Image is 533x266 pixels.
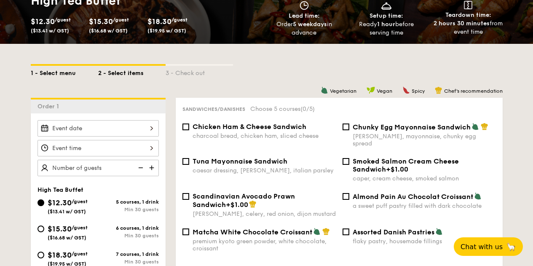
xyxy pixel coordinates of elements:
[193,228,312,236] span: Matcha White Chocolate Croissant
[98,251,159,257] div: 7 courses, 1 drink
[348,20,424,37] div: Ready before serving time
[386,165,408,173] span: +$1.00
[171,17,187,23] span: /guest
[249,200,257,208] img: icon-chef-hat.a58ddaea.svg
[444,88,503,94] span: Chef's recommendation
[435,86,442,94] img: icon-chef-hat.a58ddaea.svg
[370,12,403,19] span: Setup time:
[37,226,44,232] input: $15.30/guest($16.68 w/ GST)6 courses, 1 drinkMin 30 guests
[48,224,72,234] span: $15.30
[193,210,336,218] div: [PERSON_NAME], celery, red onion, dijon mustard
[367,86,375,94] img: icon-vegan.f8ff3823.svg
[343,228,349,235] input: Assorted Danish Pastriesflaky pastry, housemade fillings
[412,88,425,94] span: Spicy
[193,132,336,140] div: charcoal bread, chicken ham, sliced cheese
[146,160,159,176] img: icon-add.58712e84.svg
[454,237,523,256] button: Chat with us🦙
[193,167,336,174] div: caesar dressing, [PERSON_NAME], italian parsley
[353,123,471,131] span: Chunky Egg Mayonnaise Sandwich
[474,192,482,200] img: icon-vegetarian.fe4039eb.svg
[298,1,311,10] img: icon-clock.2db775ea.svg
[353,238,496,245] div: flaky pastry, housemade fillings
[48,198,72,207] span: $12.30
[37,103,62,110] span: Order 1
[37,140,159,156] input: Event time
[343,158,349,165] input: Smoked Salmon Cream Cheese Sandwich+$1.00caper, cream cheese, smoked salmon
[72,199,88,204] span: /guest
[321,86,328,94] img: icon-vegetarian.fe4039eb.svg
[89,28,128,34] span: ($16.68 w/ GST)
[113,17,129,23] span: /guest
[322,228,330,235] img: icon-chef-hat.a58ddaea.svg
[445,11,491,19] span: Teardown time:
[226,201,248,209] span: +$1.00
[330,88,356,94] span: Vegetarian
[72,225,88,231] span: /guest
[464,1,472,9] img: icon-teardown.65201eee.svg
[31,28,69,34] span: ($13.41 w/ GST)
[353,175,496,182] div: caper, cream cheese, smoked salmon
[353,133,496,147] div: [PERSON_NAME], mayonnaise, chunky egg spread
[182,124,189,130] input: Chicken Ham & Cheese Sandwichcharcoal bread, chicken ham, sliced cheese
[461,243,503,251] span: Chat with us
[166,66,233,78] div: 3 - Check out
[134,160,146,176] img: icon-reduce.1d2dbef1.svg
[55,17,71,23] span: /guest
[31,66,98,78] div: 1 - Select menu
[182,106,245,112] span: Sandwiches/Danishes
[481,123,488,130] img: icon-chef-hat.a58ddaea.svg
[293,21,327,28] strong: 5 weekdays
[98,225,159,231] div: 6 courses, 1 drink
[98,207,159,212] div: Min 30 guests
[431,19,506,36] div: from event time
[267,20,342,37] div: Order in advance
[147,28,186,34] span: ($19.95 w/ GST)
[37,160,159,176] input: Number of guests
[48,209,86,215] span: ($13.41 w/ GST)
[193,157,287,165] span: Tuna Mayonnaise Sandwich
[471,123,479,130] img: icon-vegetarian.fe4039eb.svg
[289,12,320,19] span: Lead time:
[353,228,434,236] span: Assorted Danish Pastries
[193,192,295,209] span: Scandinavian Avocado Prawn Sandwich
[182,193,189,200] input: Scandinavian Avocado Prawn Sandwich+$1.00[PERSON_NAME], celery, red onion, dijon mustard
[313,228,321,235] img: icon-vegetarian.fe4039eb.svg
[377,21,395,28] strong: 1 hour
[182,228,189,235] input: Matcha White Chocolate Croissantpremium kyoto green powder, white chocolate, croissant
[434,20,490,27] strong: 2 hours 30 minutes
[193,123,306,131] span: Chicken Ham & Cheese Sandwich
[377,88,392,94] span: Vegan
[98,199,159,205] div: 5 courses, 1 drink
[37,120,159,137] input: Event date
[98,259,159,265] div: Min 30 guests
[343,124,349,130] input: Chunky Egg Mayonnaise Sandwich[PERSON_NAME], mayonnaise, chunky egg spread
[147,17,171,26] span: $18.30
[72,251,88,257] span: /guest
[353,193,473,201] span: Almond Pain Au Chocolat Croissant
[98,233,159,239] div: Min 30 guests
[37,186,83,193] span: High Tea Buffet
[380,1,393,10] img: icon-dish.430c3a2e.svg
[506,242,516,252] span: 🦙
[402,86,410,94] img: icon-spicy.37a8142b.svg
[300,105,315,113] span: (0/5)
[353,157,459,173] span: Smoked Salmon Cream Cheese Sandwich
[182,158,189,165] input: Tuna Mayonnaise Sandwichcaesar dressing, [PERSON_NAME], italian parsley
[435,228,443,235] img: icon-vegetarian.fe4039eb.svg
[353,202,496,210] div: a sweet puff pastry filled with dark chocolate
[193,238,336,252] div: premium kyoto green powder, white chocolate, croissant
[250,105,315,113] span: Choose 5 courses
[89,17,113,26] span: $15.30
[37,199,44,206] input: $12.30/guest($13.41 w/ GST)5 courses, 1 drinkMin 30 guests
[37,252,44,258] input: $18.30/guest($19.95 w/ GST)7 courses, 1 drinkMin 30 guests
[98,66,166,78] div: 2 - Select items
[48,235,86,241] span: ($16.68 w/ GST)
[343,193,349,200] input: Almond Pain Au Chocolat Croissanta sweet puff pastry filled with dark chocolate
[31,17,55,26] span: $12.30
[48,250,72,260] span: $18.30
